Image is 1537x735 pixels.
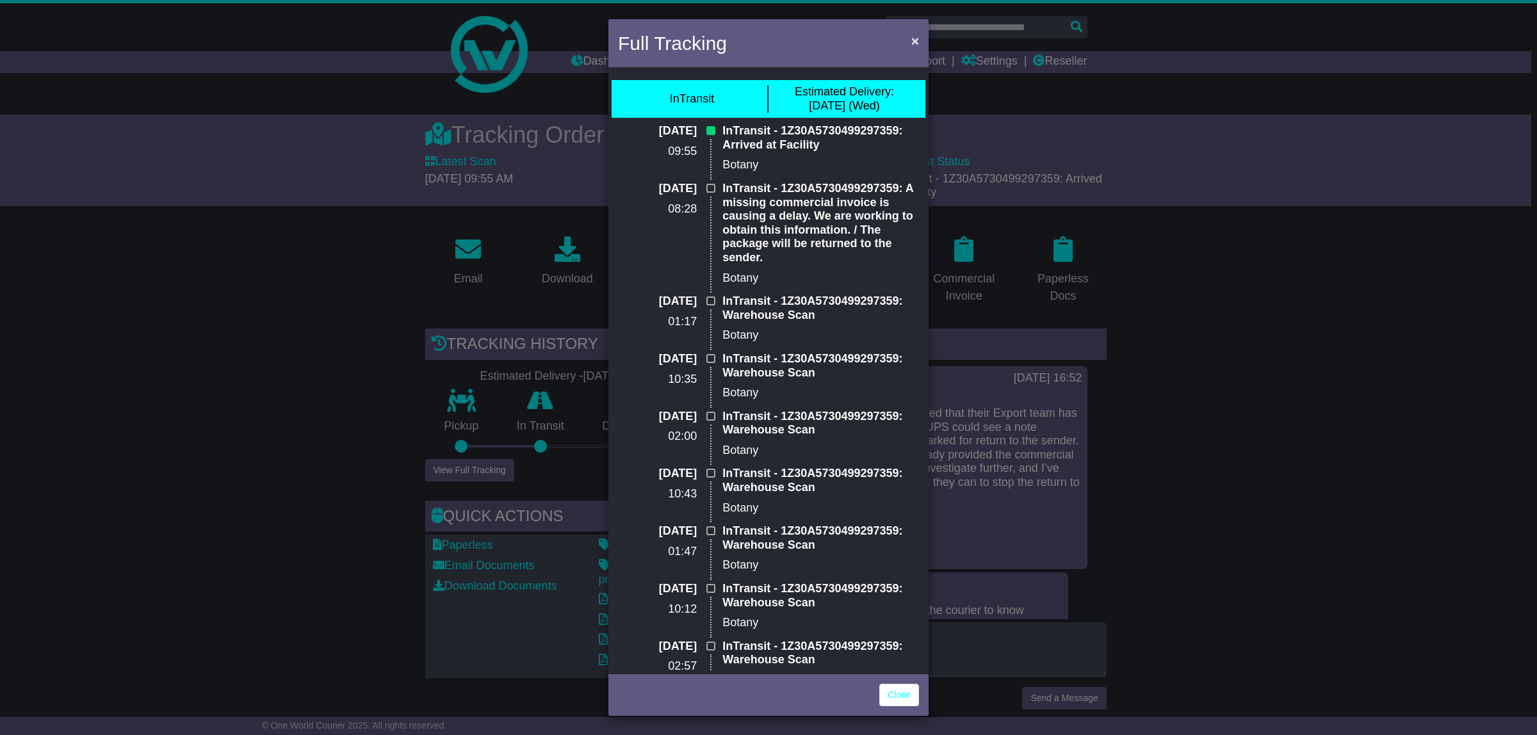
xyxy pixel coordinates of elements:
[618,659,697,674] p: 02:57
[618,430,697,444] p: 02:00
[722,158,919,172] p: Botany
[795,85,894,113] div: [DATE] (Wed)
[911,33,919,48] span: ×
[722,640,919,667] p: InTransit - 1Z30A5730499297359: Warehouse Scan
[618,545,697,559] p: 01:47
[722,616,919,630] p: Botany
[618,410,697,424] p: [DATE]
[618,487,697,501] p: 10:43
[722,410,919,437] p: InTransit - 1Z30A5730499297359: Warehouse Scan
[722,182,919,265] p: InTransit - 1Z30A5730499297359: A missing commercial invoice is causing a delay. We are working t...
[618,315,697,329] p: 01:17
[618,182,697,196] p: [DATE]
[722,467,919,494] p: InTransit - 1Z30A5730499297359: Warehouse Scan
[618,202,697,216] p: 08:28
[879,684,919,706] a: Close
[905,28,925,54] button: Close
[618,602,697,617] p: 10:12
[618,524,697,538] p: [DATE]
[618,145,697,159] p: 09:55
[722,444,919,458] p: Botany
[722,582,919,610] p: InTransit - 1Z30A5730499297359: Warehouse Scan
[722,524,919,552] p: InTransit - 1Z30A5730499297359: Warehouse Scan
[722,295,919,322] p: InTransit - 1Z30A5730499297359: Warehouse Scan
[795,85,894,98] span: Estimated Delivery:
[618,467,697,481] p: [DATE]
[618,29,727,58] h4: Full Tracking
[618,582,697,596] p: [DATE]
[618,352,697,366] p: [DATE]
[722,558,919,572] p: Botany
[618,373,697,387] p: 10:35
[722,328,919,343] p: Botany
[722,386,919,400] p: Botany
[722,271,919,286] p: Botany
[618,124,697,138] p: [DATE]
[670,92,714,106] div: InTransit
[722,501,919,515] p: Botany
[618,295,697,309] p: [DATE]
[618,640,697,654] p: [DATE]
[722,124,919,152] p: InTransit - 1Z30A5730499297359: Arrived at Facility
[722,352,919,380] p: InTransit - 1Z30A5730499297359: Warehouse Scan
